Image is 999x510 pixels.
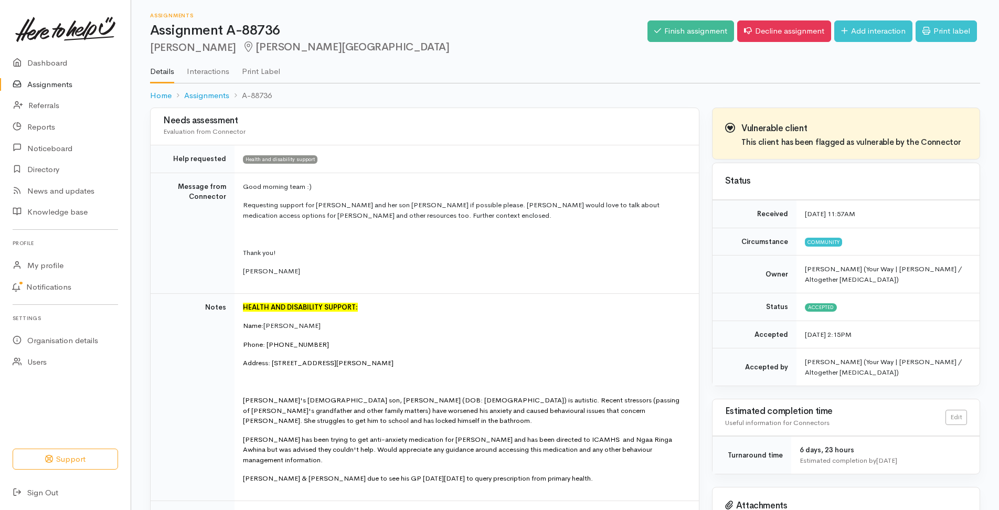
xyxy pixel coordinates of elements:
[834,20,912,42] a: Add interaction
[916,20,977,42] a: Print label
[713,321,796,348] td: Accepted
[151,145,235,173] td: Help requested
[243,182,686,192] p: Good morning team :)
[242,53,280,82] a: Print Label
[800,445,854,454] span: 6 days, 23 hours
[800,455,967,466] div: Estimated completion by
[647,20,734,42] a: Finish assignment
[796,348,980,386] td: [PERSON_NAME] (Your Way | [PERSON_NAME] / Altogether [MEDICAL_DATA])
[243,266,686,277] p: [PERSON_NAME]
[243,435,672,464] font: [PERSON_NAME] has been trying to get anti-anxiety medication for [PERSON_NAME] and has been direc...
[243,340,329,349] font: Phone: [PHONE_NUMBER]
[229,90,272,102] li: A-88736
[150,13,647,18] h6: Assignments
[805,238,842,246] span: Community
[805,209,855,218] time: [DATE] 11:57AM
[242,40,450,54] span: [PERSON_NAME][GEOGRAPHIC_DATA]
[945,410,967,425] a: Edit
[713,437,791,474] td: Turnaround time
[243,303,358,312] font: HEALTH AND DISABILITY SUPPORT:
[243,474,593,483] font: [PERSON_NAME] & [PERSON_NAME] due to see his GP [DATE][DATE] to query prescription from primary h...
[151,293,235,501] td: Notes
[713,200,796,228] td: Received
[243,321,686,331] p: [PERSON_NAME]
[150,83,980,108] nav: breadcrumb
[805,303,837,312] span: Accepted
[713,293,796,321] td: Status
[243,248,686,258] p: Thank you!
[876,456,897,465] time: [DATE]
[163,116,686,126] h3: Needs assessment
[243,321,263,330] font: Name:
[725,407,945,417] h3: Estimated completion time
[741,124,961,134] h3: Vulnerable client
[163,127,246,136] span: Evaluation from Connector
[737,20,831,42] a: Decline assignment
[150,53,174,83] a: Details
[243,200,686,220] p: Requesting support for [PERSON_NAME] and her son [PERSON_NAME] if possible please. [PERSON_NAME] ...
[741,138,961,147] h4: This client has been flagged as vulnerable by the Connector
[150,23,647,38] h1: Assignment A-88736
[13,449,118,470] button: Support
[713,228,796,256] td: Circumstance
[805,330,852,339] time: [DATE] 2:15PM
[243,358,394,367] font: Address: [STREET_ADDRESS][PERSON_NAME]
[713,256,796,293] td: Owner
[13,311,118,325] h6: Settings
[713,348,796,386] td: Accepted by
[150,41,647,54] h2: [PERSON_NAME]
[725,176,967,186] h3: Status
[243,155,317,164] span: Health and disability support
[151,173,235,293] td: Message from Connector
[13,236,118,250] h6: Profile
[187,53,229,82] a: Interactions
[184,90,229,102] a: Assignments
[150,90,172,102] a: Home
[725,418,830,427] span: Useful information for Connectors
[243,396,679,425] font: [PERSON_NAME]'s [DEMOGRAPHIC_DATA] son, [PERSON_NAME] (DOB: [DEMOGRAPHIC_DATA]) is autistic. Rece...
[805,264,962,284] span: [PERSON_NAME] (Your Way | [PERSON_NAME] / Altogether [MEDICAL_DATA])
